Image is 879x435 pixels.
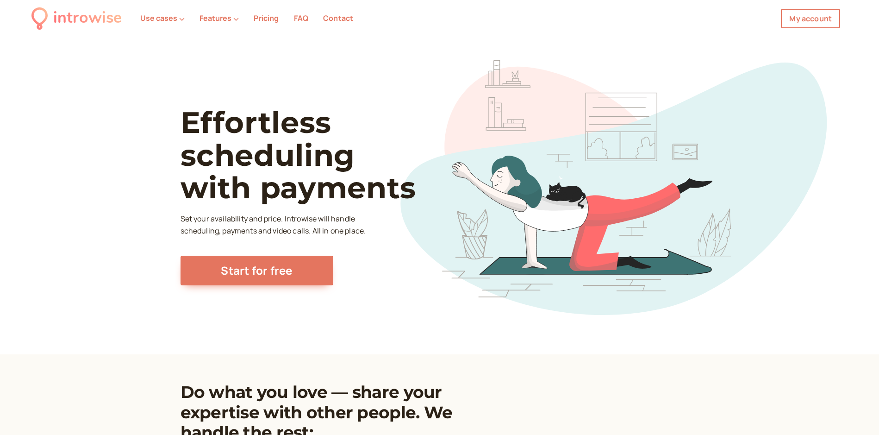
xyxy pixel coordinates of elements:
a: Pricing [254,13,279,23]
a: FAQ [294,13,308,23]
div: introwise [53,6,122,31]
a: Start for free [181,256,333,285]
h1: Effortless scheduling with payments [181,106,449,204]
a: introwise [31,6,122,31]
a: My account [781,9,840,28]
p: Set your availability and price. Introwise will handle scheduling, payments and video calls. All ... [181,213,368,237]
a: Contact [323,13,353,23]
button: Features [199,14,239,22]
button: Use cases [140,14,185,22]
